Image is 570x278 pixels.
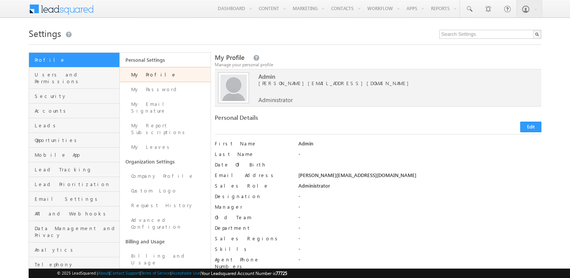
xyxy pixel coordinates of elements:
[29,192,119,206] a: Email Settings
[110,270,140,275] a: Contact Support
[120,140,211,154] a: My Leaves
[215,235,290,242] label: Sales Regions
[215,114,374,125] div: Personal Details
[171,270,200,275] a: Acceptable Use
[35,225,118,238] span: Data Management and Privacy
[29,118,119,133] a: Leads
[98,270,109,275] a: About
[298,203,541,214] div: -
[120,169,211,183] a: Company Profile
[35,246,118,253] span: Analytics
[120,198,211,213] a: Request History
[120,213,211,234] a: Advanced Configuration
[29,243,119,257] a: Analytics
[439,30,541,39] input: Search Settings
[258,80,520,87] span: [PERSON_NAME][EMAIL_ADDRESS][DOMAIN_NAME]
[35,122,118,129] span: Leads
[298,256,541,267] div: -
[120,97,211,118] a: My Email Signature
[29,27,61,39] span: Settings
[520,122,541,132] button: Edit
[298,182,541,193] div: Administrator
[120,183,211,198] a: Custom Logo
[35,107,118,114] span: Accounts
[215,182,290,189] label: Sales Role
[298,193,541,203] div: -
[215,172,290,179] label: Email Address
[258,96,293,103] span: Administrator
[120,118,211,140] a: My Report Subscriptions
[35,57,118,63] span: Profile
[298,246,541,256] div: -
[298,214,541,225] div: -
[298,151,541,161] div: -
[215,161,290,168] label: Date Of Birth
[29,104,119,118] a: Accounts
[29,206,119,221] a: API and Webhooks
[35,137,118,144] span: Opportunities
[29,89,119,104] a: Security
[215,61,542,68] div: Manage your personal profile
[35,151,118,158] span: Mobile App
[35,166,118,173] span: Lead Tracking
[29,67,119,89] a: Users and Permissions
[29,53,119,67] a: Profile
[35,71,118,85] span: Users and Permissions
[35,181,118,188] span: Lead Prioritization
[29,177,119,192] a: Lead Prioritization
[201,270,287,276] span: Your Leadsquared Account Number is
[35,210,118,217] span: API and Webhooks
[215,214,290,221] label: Old Team
[29,162,119,177] a: Lead Tracking
[57,270,287,277] span: © 2025 LeadSquared | | | | |
[276,270,287,276] span: 77725
[120,53,211,67] a: Personal Settings
[298,172,541,182] div: [PERSON_NAME][EMAIL_ADDRESS][DOMAIN_NAME]
[29,133,119,148] a: Opportunities
[215,151,290,157] label: Last Name
[120,234,211,249] a: Billing and Usage
[35,196,118,202] span: Email Settings
[120,154,211,169] a: Organization Settings
[120,67,211,82] a: My Profile
[35,93,118,99] span: Security
[298,235,541,246] div: -
[215,53,245,62] span: My Profile
[215,225,290,231] label: Department
[298,140,541,151] div: Admin
[215,246,290,252] label: Skills
[120,249,211,270] a: Billing and Usage
[141,270,170,275] a: Terms of Service
[29,221,119,243] a: Data Management and Privacy
[215,203,290,210] label: Manager
[120,82,211,97] a: My Password
[258,73,520,80] span: Admin
[215,256,290,270] label: Agent Phone Numbers
[29,257,119,272] a: Telephony
[215,140,290,147] label: First Name
[298,225,541,235] div: -
[35,261,118,268] span: Telephony
[215,193,290,200] label: Designation
[29,148,119,162] a: Mobile App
